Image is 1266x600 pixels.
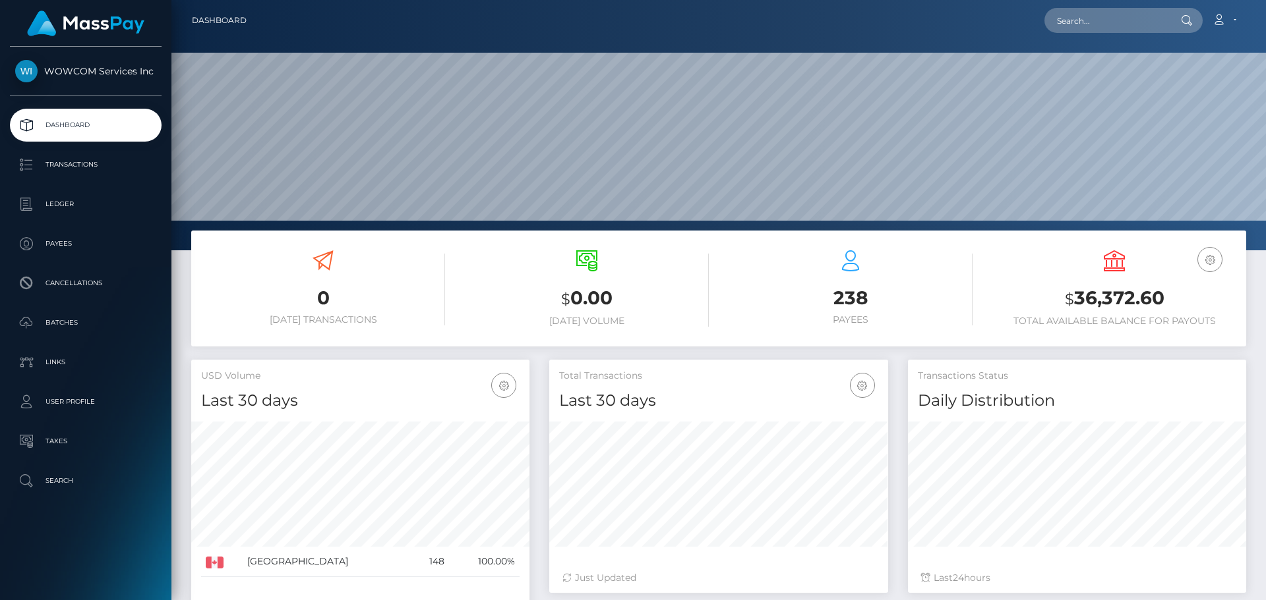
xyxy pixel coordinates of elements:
[15,392,156,412] p: User Profile
[15,352,156,372] p: Links
[243,547,411,577] td: [GEOGRAPHIC_DATA]
[465,315,709,327] h6: [DATE] Volume
[918,389,1236,412] h4: Daily Distribution
[10,188,162,221] a: Ledger
[10,306,162,339] a: Batches
[10,65,162,77] span: WOWCOM Services Inc
[201,369,520,383] h5: USD Volume
[10,385,162,418] a: User Profile
[15,155,156,175] p: Transactions
[10,346,162,379] a: Links
[27,11,144,36] img: MassPay Logo
[201,389,520,412] h4: Last 30 days
[1044,8,1168,33] input: Search...
[465,285,709,312] h3: 0.00
[992,315,1236,327] h6: Total Available Balance for Payouts
[10,109,162,142] a: Dashboard
[15,194,156,214] p: Ledger
[953,572,964,584] span: 24
[10,267,162,300] a: Cancellations
[411,547,449,577] td: 148
[559,389,878,412] h4: Last 30 days
[921,571,1233,585] div: Last hours
[15,431,156,451] p: Taxes
[918,369,1236,383] h5: Transactions Status
[15,313,156,333] p: Batches
[729,285,973,311] h3: 238
[15,471,156,491] p: Search
[562,571,874,585] div: Just Updated
[201,285,445,311] h3: 0
[729,314,973,325] h6: Payees
[15,273,156,293] p: Cancellations
[10,148,162,181] a: Transactions
[992,285,1236,312] h3: 36,372.60
[201,314,445,325] h6: [DATE] Transactions
[10,464,162,497] a: Search
[10,425,162,458] a: Taxes
[559,369,878,383] h5: Total Transactions
[192,7,247,34] a: Dashboard
[449,547,520,577] td: 100.00%
[1065,290,1074,308] small: $
[206,557,224,568] img: CA.png
[10,227,162,260] a: Payees
[15,60,38,82] img: WOWCOM Services Inc
[15,234,156,254] p: Payees
[561,290,570,308] small: $
[15,115,156,135] p: Dashboard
